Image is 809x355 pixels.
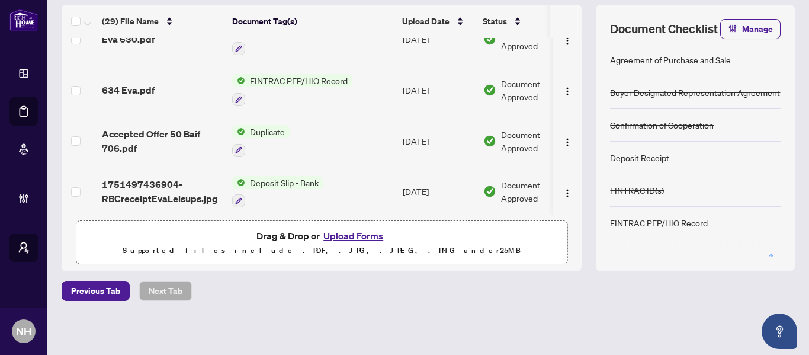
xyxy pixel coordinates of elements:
[610,86,780,99] div: Buyer Designated Representation Agreement
[501,77,574,103] span: Document Approved
[610,151,669,164] div: Deposit Receipt
[227,5,397,38] th: Document Tag(s)
[102,15,159,28] span: (29) File Name
[232,125,290,157] button: Status IconDuplicate
[320,228,387,244] button: Upload Forms
[245,74,352,87] span: FINTRAC PEP/HIO Record
[402,15,450,28] span: Upload Date
[102,127,223,155] span: Accepted Offer 50 Baif 706.pdf
[97,5,227,38] th: (29) File Name
[102,32,155,46] span: Eva 630.pdf
[563,137,572,147] img: Logo
[558,81,577,100] button: Logo
[102,177,223,206] span: 1751497436904-RBCreceiptEvaLeisups.jpg
[610,21,718,37] span: Document Checklist
[478,5,579,38] th: Status
[102,83,155,97] span: 634 Eva.pdf
[501,178,574,204] span: Document Approved
[501,128,574,154] span: Document Approved
[610,184,664,197] div: FINTRAC ID(s)
[483,33,496,46] img: Document Status
[610,216,708,229] div: FINTRAC PEP/HIO Record
[563,188,572,198] img: Logo
[558,182,577,201] button: Logo
[139,281,192,301] button: Next Tab
[762,314,797,349] button: Open asap
[18,242,30,254] span: user-switch
[720,19,781,39] button: Manage
[483,185,496,198] img: Document Status
[610,119,714,132] div: Confirmation of Cooperation
[563,36,572,46] img: Logo
[398,65,479,116] td: [DATE]
[558,30,577,49] button: Logo
[76,221,567,265] span: Drag & Drop orUpload FormsSupported files include .PDF, .JPG, .JPEG, .PNG under25MB
[232,74,352,106] button: Status IconFINTRAC PEP/HIO Record
[232,176,245,189] img: Status Icon
[558,132,577,151] button: Logo
[71,282,120,300] span: Previous Tab
[742,20,773,39] span: Manage
[501,26,574,52] span: Document Approved
[397,5,478,38] th: Upload Date
[16,323,31,340] span: NH
[483,84,496,97] img: Document Status
[483,15,507,28] span: Status
[610,53,731,66] div: Agreement of Purchase and Sale
[398,116,479,167] td: [DATE]
[232,24,290,56] button: Status IconDuplicate
[245,176,323,189] span: Deposit Slip - Bank
[256,228,387,244] span: Drag & Drop or
[398,167,479,218] td: [DATE]
[9,9,38,31] img: logo
[245,125,290,138] span: Duplicate
[62,281,130,301] button: Previous Tab
[232,74,245,87] img: Status Icon
[563,87,572,96] img: Logo
[398,14,479,65] td: [DATE]
[483,135,496,148] img: Document Status
[232,176,323,208] button: Status IconDeposit Slip - Bank
[232,125,245,138] img: Status Icon
[84,244,560,258] p: Supported files include .PDF, .JPG, .JPEG, .PNG under 25 MB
